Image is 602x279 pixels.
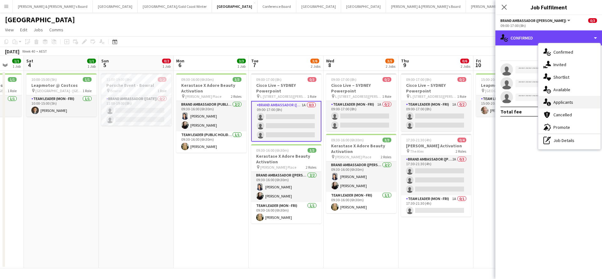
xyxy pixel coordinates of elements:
[460,59,469,63] span: 0/6
[311,64,320,69] div: 2 Jobs
[401,195,471,217] app-card-role: Team Leader (Mon - Fri)1A0/117:30-21:30 (4h)
[18,26,30,34] a: Edit
[495,30,602,45] div: Confirmed
[82,88,92,93] span: 1 Role
[476,58,481,64] span: Fri
[326,82,396,94] h3: Cisco Live – SYDNEY Powerpoint
[8,88,17,93] span: 1 Role
[457,94,466,99] span: 1 Role
[5,15,75,24] h1: [GEOGRAPHIC_DATA]
[476,82,546,88] h3: Leapmotor @ Costcos
[39,49,47,54] div: AEST
[476,73,546,117] app-job-card: 15:00-20:00 (5h)1/1Leapmotor @ Costcos [GEOGRAPHIC_DATA] - [GEOGRAPHIC_DATA]1 RoleTeam Leader (Mo...
[26,82,97,88] h3: Leapmotor @ Costcos
[553,112,572,118] span: Cancelled
[400,61,409,69] span: 9
[176,58,184,64] span: Mon
[251,202,321,224] app-card-role: Team Leader (Mon - Fri)1/109:30-16:00 (6h30m)[PERSON_NAME]
[296,0,341,13] button: [GEOGRAPHIC_DATA]
[231,94,241,99] span: 2 Roles
[110,88,122,93] span: Bowral
[5,48,19,55] div: [DATE]
[176,82,246,94] h3: Kerastase X Adore Beauty Activation
[553,49,573,55] span: Confirmed
[308,148,316,153] span: 3/3
[158,77,166,82] span: 0/2
[553,87,570,92] span: Available
[138,0,212,13] button: [GEOGRAPHIC_DATA]/Gold Coast Winter
[481,77,506,82] span: 15:00-20:00 (5h)
[251,101,321,142] app-card-role: Brand Ambassador ([PERSON_NAME])1A0/309:00-17:00 (8h)
[101,82,172,88] h3: Porsche Event - Bowral
[476,95,546,117] app-card-role: Team Leader (Mon - Fri)1/115:00-20:00 (5h)[PERSON_NAME]
[382,94,391,99] span: 1 Role
[401,156,471,195] app-card-role: Brand Ambassador ([PERSON_NAME])2A0/317:30-21:30 (4h)
[553,62,566,67] span: Invited
[20,27,27,33] span: Edit
[8,77,17,82] span: 1/1
[26,95,97,117] app-card-role: Team Leader (Mon - Fri)1/110:00-15:00 (5h)[PERSON_NAME]
[326,58,334,64] span: Wed
[553,124,570,130] span: Promote
[31,26,45,34] a: Jobs
[401,82,471,94] h3: Cisco Live – SYDNEY Powerpoint
[406,138,431,142] span: 17:30-21:30 (4h)
[256,148,289,153] span: 09:30-16:00 (6h30m)
[406,77,431,82] span: 09:00-17:00 (8h)
[466,0,516,13] button: [PERSON_NAME]'s Board
[237,59,246,63] span: 3/3
[237,64,246,69] div: 1 Job
[456,149,466,154] span: 2 Roles
[457,77,466,82] span: 0/2
[553,74,569,80] span: Shortlist
[401,101,471,131] app-card-role: Team Leader (Mon - Fri)1A0/209:00-17:00 (8h)
[251,82,321,94] h3: Cisco Live – SYDNEY Powerpoint
[410,149,424,154] span: The Alex
[162,59,171,63] span: 0/2
[401,134,471,217] app-job-card: 17:30-21:30 (4h)0/4[PERSON_NAME] Activation The Alex2 RolesBrand Ambassador ([PERSON_NAME])2A0/31...
[325,61,334,69] span: 8
[326,192,396,213] app-card-role: Team Leader (Mon - Fri)1/109:30-16:00 (6h30m)[PERSON_NAME]
[410,94,457,99] span: L [STREET_ADDRESS][PERSON_NAME] (Veritas Offices)
[386,0,466,13] button: [PERSON_NAME] & [PERSON_NAME]'s Board
[500,18,566,23] span: Brand Ambassador (Mon - Fri)
[21,49,36,54] span: Week 40
[401,143,471,149] h3: [PERSON_NAME] Activation
[101,58,109,64] span: Sun
[401,73,471,131] div: 09:00-17:00 (8h)0/2Cisco Live – SYDNEY Powerpoint L [STREET_ADDRESS][PERSON_NAME] (Veritas Office...
[12,59,21,63] span: 1/1
[251,58,258,64] span: Tue
[83,77,92,82] span: 1/1
[385,59,394,63] span: 3/5
[335,155,371,159] span: [PERSON_NAME] Place
[176,131,246,153] app-card-role: Team Leader (Public Holiday)1/109:30-16:00 (6h30m)[PERSON_NAME]
[93,0,138,13] button: [GEOGRAPHIC_DATA]
[326,101,396,131] app-card-role: Team Leader (Mon - Fri)1A0/209:00-17:00 (8h)
[181,77,214,82] span: 09:30-16:00 (6h30m)
[101,73,172,126] div: 11:00-19:00 (8h)0/2Porsche Event - Bowral Bowral1 RoleBrand Ambassador ([DATE])0/211:00-19:00 (8h)
[256,77,282,82] span: 09:00-17:00 (8h)
[26,73,97,117] app-job-card: 10:00-15:00 (5h)1/1Leapmotor @ Costcos [GEOGRAPHIC_DATA] - [GEOGRAPHIC_DATA]1 RoleTeam Leader (Mo...
[251,73,321,142] app-job-card: 09:00-17:00 (8h)0/3Cisco Live – SYDNEY Powerpoint L [STREET_ADDRESS][PERSON_NAME] (Veritas Office...
[326,161,396,192] app-card-role: Brand Ambassador ([PERSON_NAME])2/209:30-16:00 (6h30m)[PERSON_NAME][PERSON_NAME]
[306,165,316,170] span: 2 Roles
[157,88,166,93] span: 1 Role
[176,101,246,131] app-card-role: Brand Ambassador (Public Holiday)2/209:30-16:00 (6h30m)[PERSON_NAME][PERSON_NAME]
[26,58,33,64] span: Sat
[326,134,396,213] app-job-card: 09:30-16:00 (6h30m)3/3Kerastase X Adore Beauty Activation [PERSON_NAME] Place2 RolesBrand Ambassa...
[341,0,386,13] button: [GEOGRAPHIC_DATA]
[101,95,172,126] app-card-role: Brand Ambassador ([DATE])0/211:00-19:00 (8h)
[260,165,296,170] span: [PERSON_NAME] Place
[31,77,57,82] span: 10:00-15:00 (5h)
[100,61,109,69] span: 5
[500,23,597,28] div: 09:00-17:00 (8h)
[5,27,14,33] span: View
[13,0,93,13] button: [PERSON_NAME] & [PERSON_NAME]'s Board
[335,94,382,99] span: L [STREET_ADDRESS][PERSON_NAME] (Veritas Offices)
[251,144,321,224] app-job-card: 09:30-16:00 (6h30m)3/3Kerastase X Adore Beauty Activation [PERSON_NAME] Place2 RolesBrand Ambassa...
